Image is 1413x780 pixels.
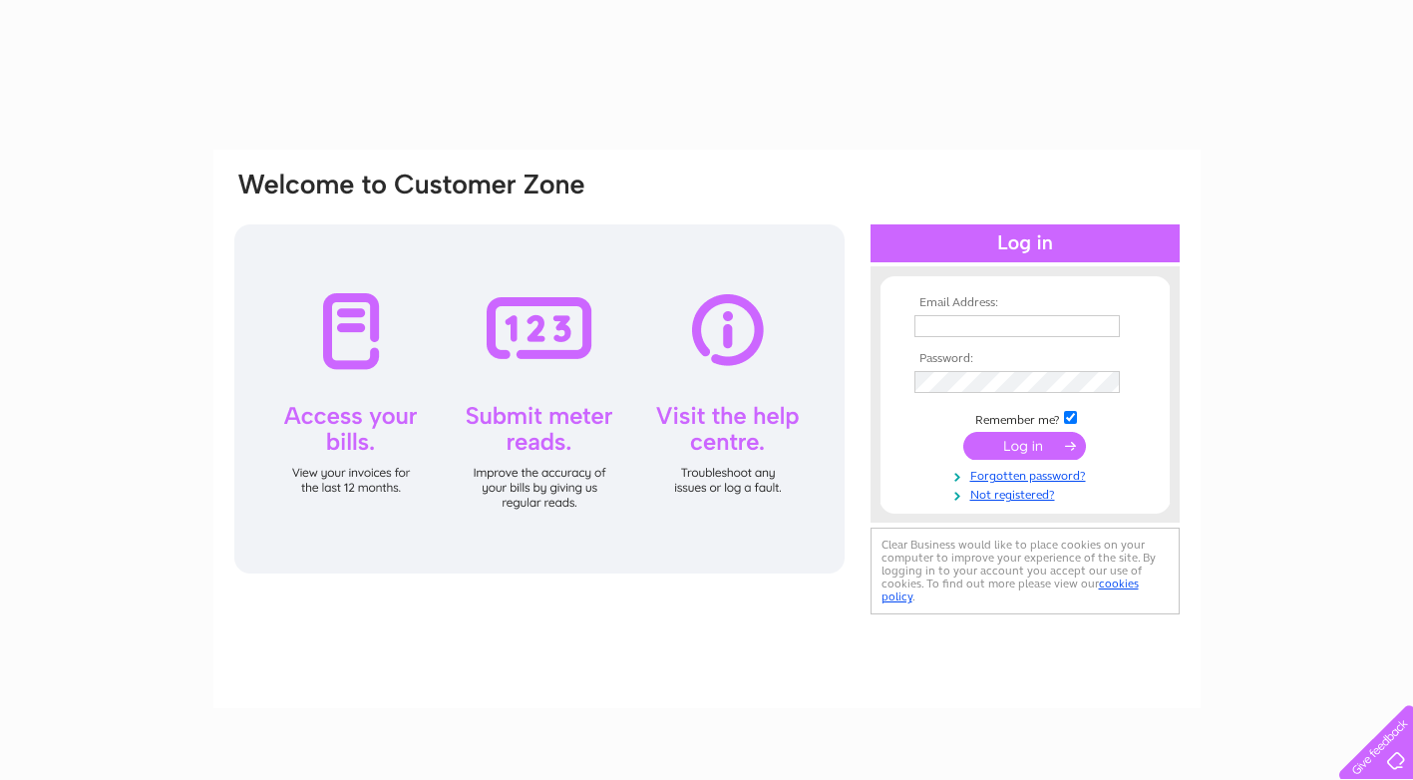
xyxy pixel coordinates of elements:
td: Remember me? [909,408,1141,428]
a: Not registered? [914,484,1141,503]
a: Forgotten password? [914,465,1141,484]
th: Email Address: [909,296,1141,310]
div: Clear Business would like to place cookies on your computer to improve your experience of the sit... [871,528,1180,614]
a: cookies policy [882,577,1139,603]
input: Submit [963,432,1086,460]
th: Password: [909,352,1141,366]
